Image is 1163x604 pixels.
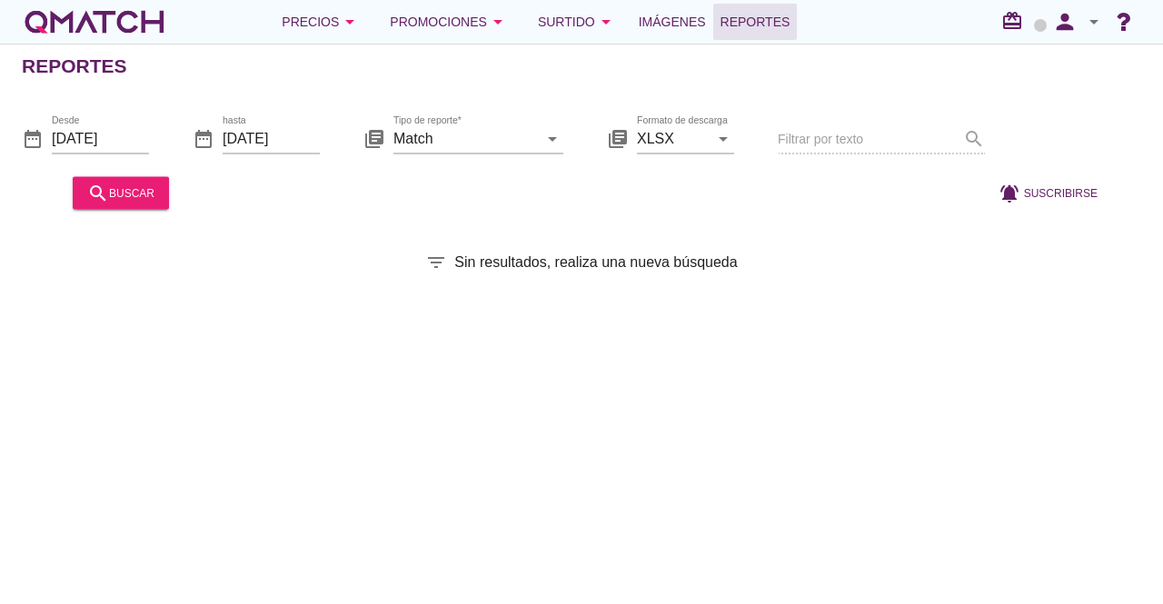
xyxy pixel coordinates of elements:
[713,4,798,40] a: Reportes
[390,11,509,33] div: Promociones
[425,252,447,273] i: filter_list
[22,127,44,149] i: date_range
[631,4,713,40] a: Imágenes
[595,11,617,33] i: arrow_drop_down
[22,4,167,40] a: white-qmatch-logo
[454,252,737,273] span: Sin resultados, realiza una nueva búsqueda
[87,182,109,203] i: search
[363,127,385,149] i: library_books
[52,124,149,153] input: Desde
[712,127,734,149] i: arrow_drop_down
[22,52,127,81] h2: Reportes
[639,11,706,33] span: Imágenes
[721,11,790,33] span: Reportes
[542,127,563,149] i: arrow_drop_down
[73,176,169,209] button: buscar
[339,11,361,33] i: arrow_drop_down
[282,11,361,33] div: Precios
[393,124,538,153] input: Tipo de reporte*
[267,4,375,40] button: Precios
[523,4,631,40] button: Surtido
[193,127,214,149] i: date_range
[1047,9,1083,35] i: person
[1024,184,1098,201] span: Suscribirse
[607,127,629,149] i: library_books
[984,176,1112,209] button: Suscribirse
[87,182,154,203] div: buscar
[999,182,1024,203] i: notifications_active
[487,11,509,33] i: arrow_drop_down
[1001,10,1030,32] i: redeem
[637,124,709,153] input: Formato de descarga
[223,124,320,153] input: hasta
[1083,11,1105,33] i: arrow_drop_down
[538,11,617,33] div: Surtido
[375,4,523,40] button: Promociones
